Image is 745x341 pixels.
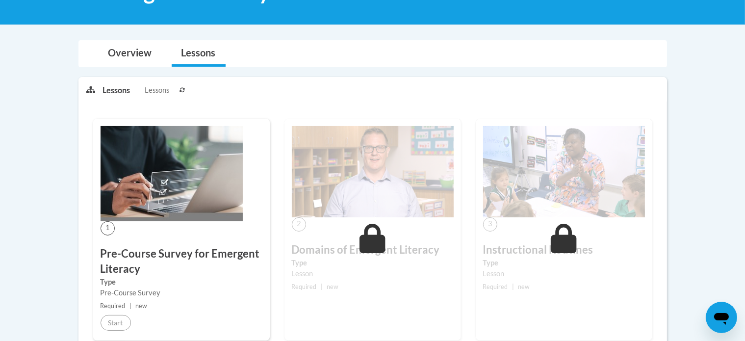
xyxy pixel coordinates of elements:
[101,315,131,331] button: Start
[483,242,645,258] h3: Instructional Routines
[101,221,115,236] span: 1
[101,288,262,298] div: Pre-Course Survey
[101,126,243,221] img: Course Image
[145,85,169,96] span: Lessons
[172,41,226,67] a: Lessons
[706,302,737,333] iframe: Button to launch messaging window
[518,283,530,290] span: new
[101,302,126,310] span: Required
[292,258,454,268] label: Type
[292,242,454,258] h3: Domains of Emergent Literacy
[101,246,262,277] h3: Pre-Course Survey for Emergent Literacy
[135,302,147,310] span: new
[483,258,645,268] label: Type
[483,126,645,217] img: Course Image
[483,283,508,290] span: Required
[483,268,645,279] div: Lesson
[292,217,306,232] span: 2
[321,283,323,290] span: |
[512,283,514,290] span: |
[292,268,454,279] div: Lesson
[103,85,130,96] p: Lessons
[99,41,162,67] a: Overview
[292,283,317,290] span: Required
[129,302,131,310] span: |
[483,217,497,232] span: 3
[101,277,262,288] label: Type
[327,283,338,290] span: new
[292,126,454,217] img: Course Image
